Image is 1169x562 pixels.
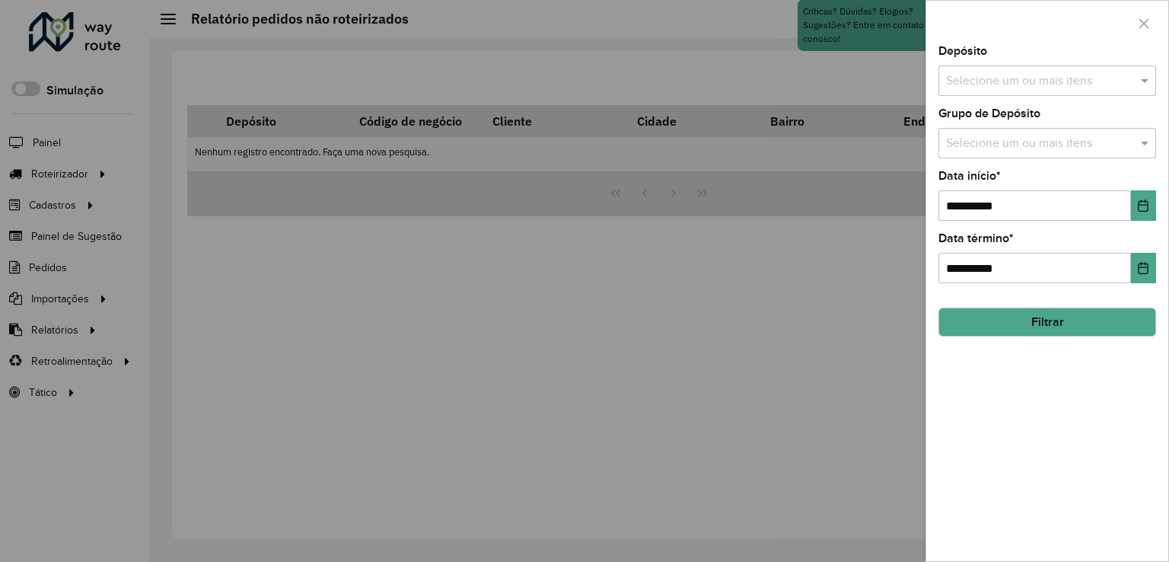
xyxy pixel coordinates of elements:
[938,229,1014,247] label: Data término
[938,167,1001,185] label: Data início
[938,308,1156,337] button: Filtrar
[1131,190,1156,221] button: Choose Date
[938,42,987,60] label: Depósito
[938,104,1040,123] label: Grupo de Depósito
[1131,253,1156,283] button: Choose Date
